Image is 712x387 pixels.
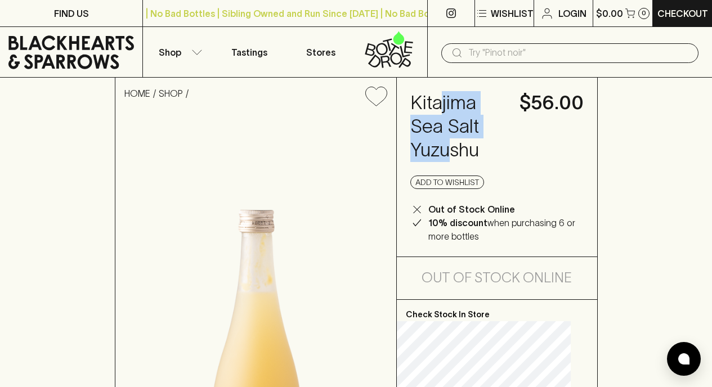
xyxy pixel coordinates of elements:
h5: Out of Stock Online [422,269,572,287]
img: bubble-icon [678,353,689,364]
button: Add to wishlist [410,175,484,189]
h4: $56.00 [520,91,584,115]
p: Login [558,7,586,20]
button: Add to wishlist [361,82,392,111]
b: 10% discount [428,218,487,228]
a: Tastings [214,27,285,77]
p: when purchasing 6 or more bottles [428,216,584,243]
p: 0 [642,10,646,16]
p: Check Stock In Store [397,300,597,321]
button: Shop [143,27,214,77]
p: Checkout [657,7,708,20]
a: Stores [285,27,356,77]
p: Tastings [231,46,267,59]
p: Wishlist [491,7,534,20]
input: Try "Pinot noir" [468,44,689,62]
p: Out of Stock Online [428,202,515,216]
p: Stores [306,46,335,59]
p: Shop [159,46,181,59]
a: HOME [124,88,150,98]
a: SHOP [159,88,183,98]
p: FIND US [54,7,89,20]
p: $0.00 [596,7,623,20]
h4: Kitajima Sea Salt Yuzushu [410,91,506,162]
